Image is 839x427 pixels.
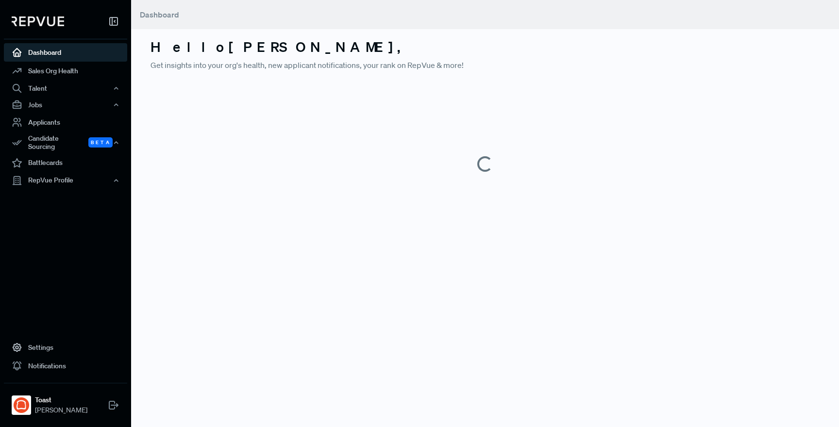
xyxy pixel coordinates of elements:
[4,62,127,80] a: Sales Org Health
[4,113,127,131] a: Applicants
[4,131,127,154] div: Candidate Sourcing
[4,131,127,154] button: Candidate Sourcing Beta
[4,338,127,357] a: Settings
[151,39,820,55] h3: Hello [PERSON_NAME] ,
[4,172,127,189] button: RepVue Profile
[35,395,87,405] strong: Toast
[4,43,127,62] a: Dashboard
[4,383,127,419] a: ToastToast[PERSON_NAME]
[140,10,179,19] span: Dashboard
[12,16,64,26] img: RepVue
[88,137,113,148] span: Beta
[4,80,127,97] button: Talent
[151,59,820,71] p: Get insights into your org's health, new applicant notifications, your rank on RepVue & more!
[4,357,127,375] a: Notifications
[35,405,87,415] span: [PERSON_NAME]
[4,97,127,113] button: Jobs
[4,154,127,172] a: Battlecards
[14,397,29,413] img: Toast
